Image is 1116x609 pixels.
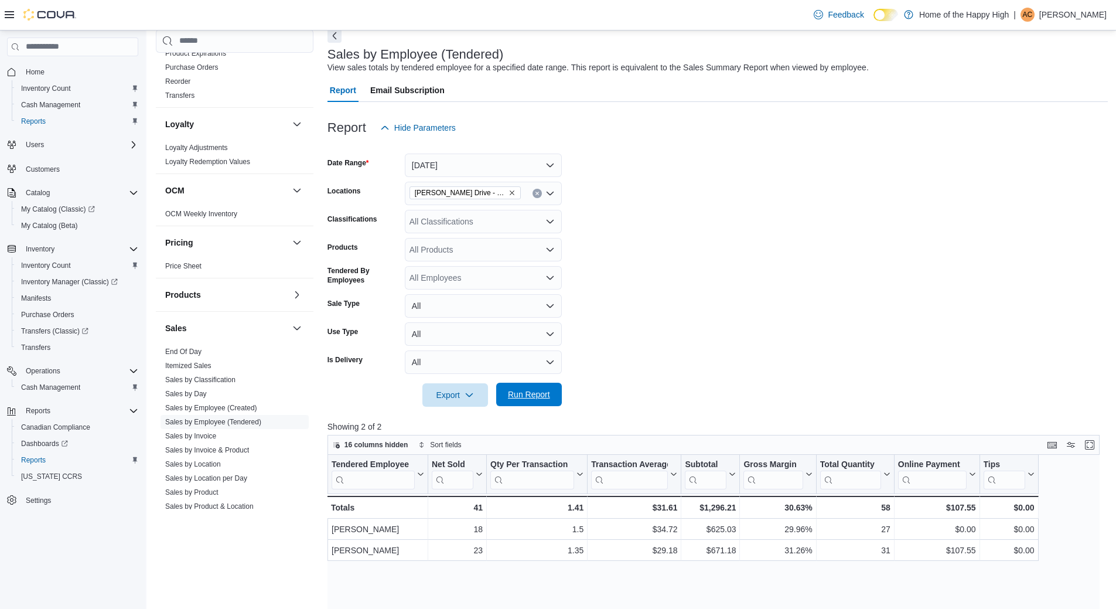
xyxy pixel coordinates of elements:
[21,138,49,152] button: Users
[23,9,76,21] img: Cova
[490,522,583,536] div: 1.5
[820,501,890,515] div: 58
[432,522,483,536] div: 18
[21,326,88,336] span: Transfers (Classic)
[2,63,143,80] button: Home
[12,257,143,274] button: Inventory Count
[165,289,201,301] h3: Products
[983,460,1034,489] button: Tips
[165,118,194,130] h3: Loyalty
[16,81,138,96] span: Inventory Count
[290,288,304,302] button: Products
[2,403,143,419] button: Reports
[165,49,226,57] a: Product Expirations
[16,469,138,484] span: Washington CCRS
[16,308,79,322] a: Purchase Orders
[591,543,677,557] div: $29.18
[21,493,138,508] span: Settings
[743,460,812,489] button: Gross Margin
[430,440,461,450] span: Sort fields
[743,460,803,489] div: Gross Margin
[820,543,890,557] div: 31
[26,188,50,198] span: Catalog
[327,186,361,196] label: Locations
[21,494,56,508] a: Settings
[12,274,143,290] a: Inventory Manager (Classic)
[685,543,736,557] div: $671.18
[12,339,143,356] button: Transfers
[12,80,143,97] button: Inventory Count
[327,47,504,62] h3: Sales by Employee (Tendered)
[165,389,207,399] span: Sales by Day
[983,543,1034,557] div: $0.00
[1064,438,1078,452] button: Display options
[344,440,408,450] span: 16 columns hidden
[327,266,400,285] label: Tendered By Employees
[165,418,261,426] a: Sales by Employee (Tendered)
[490,460,574,471] div: Qty Per Transaction
[432,501,483,515] div: 41
[919,8,1009,22] p: Home of the Happy High
[21,383,80,392] span: Cash Management
[332,460,415,489] div: Tendered Employee
[429,383,481,407] span: Export
[432,460,483,489] button: Net Sold
[545,245,555,254] button: Open list of options
[165,322,187,334] h3: Sales
[2,492,143,509] button: Settings
[165,376,236,384] a: Sales by Classification
[432,460,473,489] div: Net Sold
[16,437,73,451] a: Dashboards
[16,275,122,289] a: Inventory Manager (Classic)
[490,543,583,557] div: 1.35
[394,122,456,134] span: Hide Parameters
[983,460,1025,489] div: Tips
[165,361,211,370] span: Itemized Sales
[331,501,424,515] div: Totals
[165,446,249,454] a: Sales by Invoice & Product
[165,91,194,100] a: Transfers
[165,488,219,497] span: Sales by Product
[828,9,864,21] span: Feedback
[16,114,50,128] a: Reports
[21,455,46,465] span: Reports
[685,460,726,471] div: Subtotal
[16,275,138,289] span: Inventory Manager (Classic)
[165,417,261,427] span: Sales by Employee (Tendered)
[16,291,138,305] span: Manifests
[2,160,143,177] button: Customers
[327,327,358,336] label: Use Type
[165,432,216,440] a: Sales by Invoice
[332,460,415,471] div: Tendered Employee
[16,380,138,394] span: Cash Management
[432,460,473,471] div: Net Sold
[327,355,363,365] label: Is Delivery
[26,366,60,376] span: Operations
[165,390,207,398] a: Sales by Day
[165,289,288,301] button: Products
[156,345,313,546] div: Sales
[820,460,890,489] button: Total Quantity
[327,421,1108,433] p: Showing 2 of 2
[165,77,190,86] a: Reorder
[16,219,83,233] a: My Catalog (Beta)
[809,3,868,26] a: Feedback
[743,501,812,515] div: 30.63%
[16,437,138,451] span: Dashboards
[533,189,542,198] button: Clear input
[422,383,488,407] button: Export
[409,186,521,199] span: Dundas - Osler Drive - Friendly Stranger
[26,496,51,505] span: Settings
[21,294,51,303] span: Manifests
[21,162,64,176] a: Customers
[898,460,967,471] div: Online Payment
[165,63,219,72] a: Purchase Orders
[26,140,44,149] span: Users
[165,460,221,469] span: Sales by Location
[685,522,736,536] div: $625.03
[165,502,254,511] span: Sales by Product & Location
